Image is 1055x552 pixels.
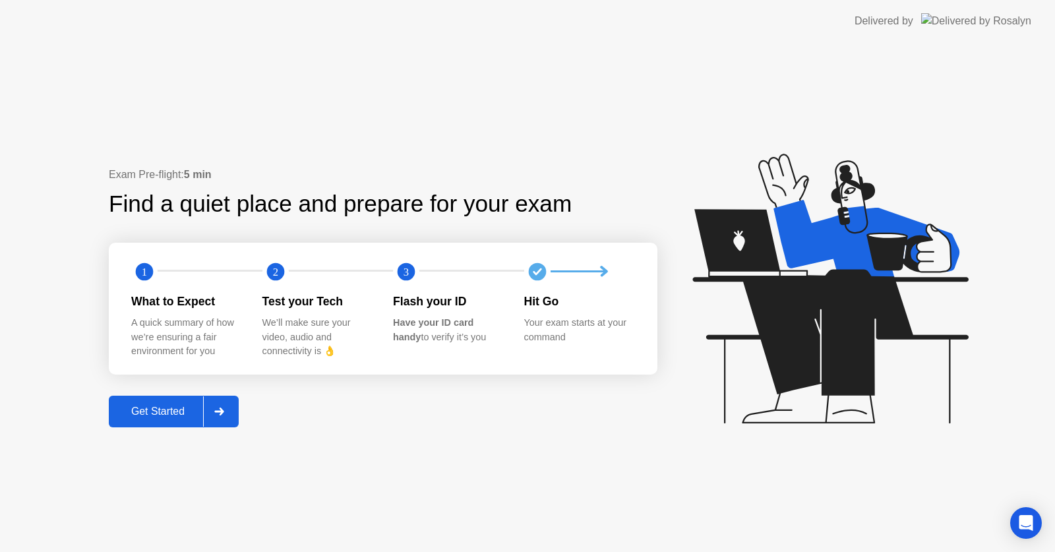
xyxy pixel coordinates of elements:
text: 2 [272,265,278,278]
text: 3 [404,265,409,278]
img: Delivered by Rosalyn [921,13,1031,28]
div: Delivered by [855,13,913,29]
button: Get Started [109,396,239,427]
b: Have your ID card handy [393,317,473,342]
div: We’ll make sure your video, audio and connectivity is 👌 [262,316,373,359]
div: Flash your ID [393,293,503,310]
div: Exam Pre-flight: [109,167,657,183]
b: 5 min [184,169,212,180]
div: What to Expect [131,293,241,310]
div: A quick summary of how we’re ensuring a fair environment for you [131,316,241,359]
div: Find a quiet place and prepare for your exam [109,187,574,222]
div: Get Started [113,406,203,417]
div: Your exam starts at your command [524,316,634,344]
div: Open Intercom Messenger [1010,507,1042,539]
div: Test your Tech [262,293,373,310]
div: Hit Go [524,293,634,310]
div: to verify it’s you [393,316,503,344]
text: 1 [142,265,147,278]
